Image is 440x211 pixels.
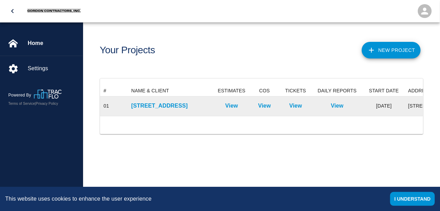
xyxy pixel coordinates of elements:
[8,102,35,105] a: Terms of Service
[280,85,311,96] div: TICKETS
[390,192,435,206] button: Accept cookies
[258,102,271,110] a: View
[249,85,280,96] div: COS
[369,85,399,96] div: START DATE
[8,92,34,98] p: Powered By
[405,178,440,211] iframe: Chat Widget
[100,85,128,96] div: #
[408,85,432,96] div: ADDRESS
[5,195,380,203] div: This website uses cookies to enhance the user experience
[363,85,405,96] div: START DATE
[285,85,306,96] div: TICKETS
[289,102,302,110] a: View
[218,85,245,96] div: ESTIMATES
[131,102,211,110] a: [STREET_ADDRESS]
[104,102,109,109] div: 01
[318,85,357,96] div: DAILY REPORTS
[311,85,363,96] div: DAILY REPORTS
[363,97,405,116] div: [DATE]
[214,85,249,96] div: ESTIMATES
[35,102,36,105] span: |
[100,45,155,56] h1: Your Projects
[36,102,58,105] a: Privacy Policy
[131,85,169,96] div: NAME & CLIENT
[28,39,77,47] span: Home
[225,102,238,110] a: View
[28,64,77,73] span: Settings
[362,42,421,58] button: New Project
[4,3,21,19] button: open drawer
[128,85,214,96] div: NAME & CLIENT
[34,89,62,99] img: TracFlo
[104,85,106,96] div: #
[331,102,344,110] a: View
[25,8,83,14] img: Gordon Contractors
[259,85,270,96] div: COS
